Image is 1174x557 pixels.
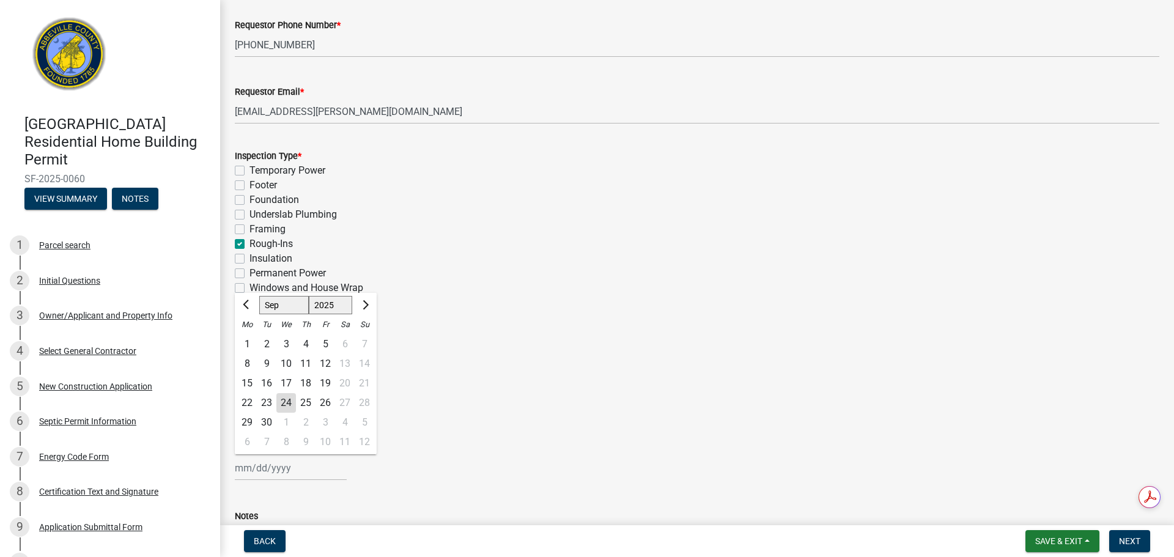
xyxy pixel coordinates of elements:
div: Wednesday, October 8, 2025 [276,432,296,452]
label: Rough-Ins [249,237,293,251]
div: 19 [316,374,335,393]
div: Friday, October 3, 2025 [316,413,335,432]
div: Sa [335,315,355,334]
div: 7 [257,432,276,452]
label: Notes [235,512,258,521]
label: Temporary Power [249,163,325,178]
div: Initial Questions [39,276,100,285]
div: Wednesday, September 17, 2025 [276,374,296,393]
div: Tuesday, September 30, 2025 [257,413,276,432]
div: 2 [296,413,316,432]
div: 16 [257,374,276,393]
div: Monday, September 29, 2025 [237,413,257,432]
div: New Construction Application [39,382,152,391]
wm-modal-confirm: Notes [112,195,158,205]
button: Notes [112,188,158,210]
div: 1 [10,235,29,255]
div: Mo [237,315,257,334]
div: Tuesday, October 7, 2025 [257,432,276,452]
div: Friday, September 5, 2025 [316,334,335,354]
div: Select General Contractor [39,347,136,355]
div: 24 [276,393,296,413]
div: Tuesday, September 9, 2025 [257,354,276,374]
div: 9 [257,354,276,374]
div: Monday, September 15, 2025 [237,374,257,393]
div: 5 [316,334,335,354]
button: Previous month [240,295,254,315]
label: Insulation [249,251,292,266]
button: Next [1109,530,1150,552]
span: Next [1119,536,1140,546]
button: Next month [357,295,372,315]
div: 9 [296,432,316,452]
div: Monday, September 22, 2025 [237,393,257,413]
span: Back [254,536,276,546]
div: Certification Text and Signature [39,487,158,496]
div: 12 [316,354,335,374]
div: 10 [316,432,335,452]
div: Wednesday, September 10, 2025 [276,354,296,374]
div: Friday, October 10, 2025 [316,432,335,452]
div: Owner/Applicant and Property Info [39,311,172,320]
div: 22 [237,393,257,413]
div: 3 [276,334,296,354]
div: 6 [10,411,29,431]
div: Fr [316,315,335,334]
span: Save & Exit [1035,536,1082,546]
div: 4 [10,341,29,361]
div: 25 [296,393,316,413]
div: Tuesday, September 16, 2025 [257,374,276,393]
div: 6 [237,432,257,452]
div: 5 [10,377,29,396]
div: 8 [276,432,296,452]
div: Th [296,315,316,334]
label: Underslab Plumbing [249,207,337,222]
div: 8 [10,482,29,501]
select: Select year [309,296,353,314]
div: 4 [296,334,316,354]
div: 1 [276,413,296,432]
div: 17 [276,374,296,393]
wm-modal-confirm: Summary [24,195,107,205]
label: Requestor Email [235,88,304,97]
div: 23 [257,393,276,413]
div: Thursday, September 4, 2025 [296,334,316,354]
div: Monday, September 1, 2025 [237,334,257,354]
div: Thursday, October 2, 2025 [296,413,316,432]
div: Friday, September 19, 2025 [316,374,335,393]
div: Monday, September 8, 2025 [237,354,257,374]
div: 30 [257,413,276,432]
div: Parcel search [39,241,90,249]
div: Tuesday, September 2, 2025 [257,334,276,354]
select: Select month [259,296,309,314]
div: Thursday, September 18, 2025 [296,374,316,393]
div: Su [355,315,374,334]
div: Tu [257,315,276,334]
div: 2 [10,271,29,290]
h4: [GEOGRAPHIC_DATA] Residential Home Building Permit [24,116,210,168]
label: Windows and House Wrap [249,281,363,295]
div: 26 [316,393,335,413]
div: 29 [237,413,257,432]
img: Abbeville County, South Carolina [24,13,114,103]
label: Framing [249,222,286,237]
div: Thursday, October 9, 2025 [296,432,316,452]
div: Thursday, September 25, 2025 [296,393,316,413]
div: 7 [10,447,29,467]
div: Thursday, September 11, 2025 [296,354,316,374]
label: Footer [249,178,277,193]
span: SF-2025-0060 [24,173,196,185]
div: 18 [296,374,316,393]
button: Back [244,530,286,552]
input: mm/dd/yyyy [235,456,347,481]
div: 15 [237,374,257,393]
div: Friday, September 12, 2025 [316,354,335,374]
div: We [276,315,296,334]
label: Requestor Phone Number [235,21,341,30]
div: 1 [237,334,257,354]
div: Wednesday, September 3, 2025 [276,334,296,354]
div: Application Submittal Form [39,523,142,531]
div: 11 [296,354,316,374]
button: View Summary [24,188,107,210]
div: Energy Code Form [39,452,109,461]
